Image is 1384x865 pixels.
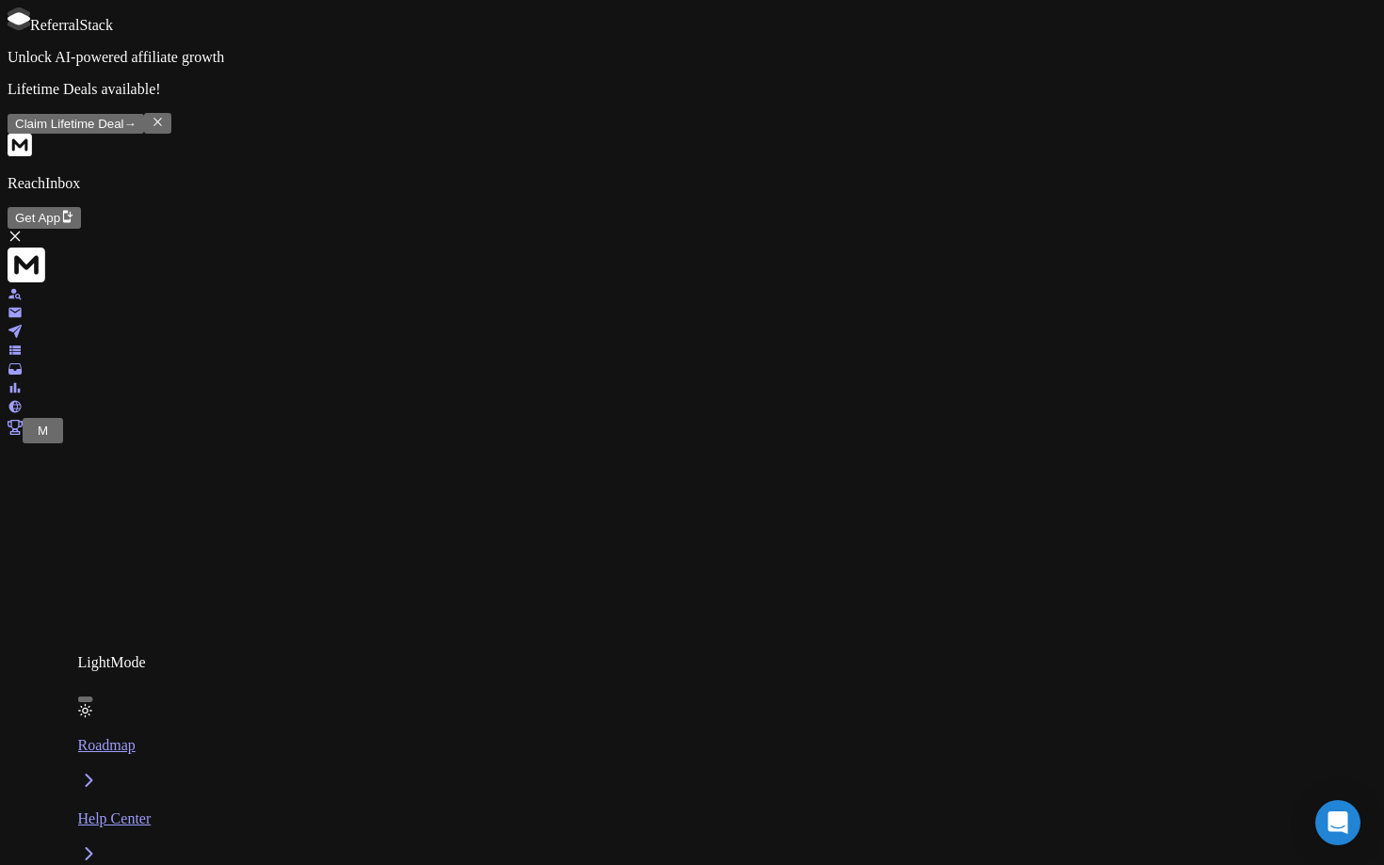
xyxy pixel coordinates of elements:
p: Lifetime Deals available! [8,81,1376,98]
span: → [124,117,137,131]
button: M [30,421,56,441]
span: M [38,424,48,438]
button: Get App [8,207,81,228]
button: Close banner [144,113,171,134]
button: M [23,418,63,443]
p: Unlock AI-powered affiliate growth [8,49,1376,66]
p: Help Center [78,810,152,827]
p: Light Mode [78,654,152,671]
button: Claim Lifetime Deal→ [8,114,144,134]
div: Open Intercom Messenger [1315,800,1360,845]
span: ReferralStack [30,17,113,33]
p: Roadmap [78,737,152,754]
p: ReachInbox [8,175,1376,192]
a: Roadmap [78,737,152,794]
